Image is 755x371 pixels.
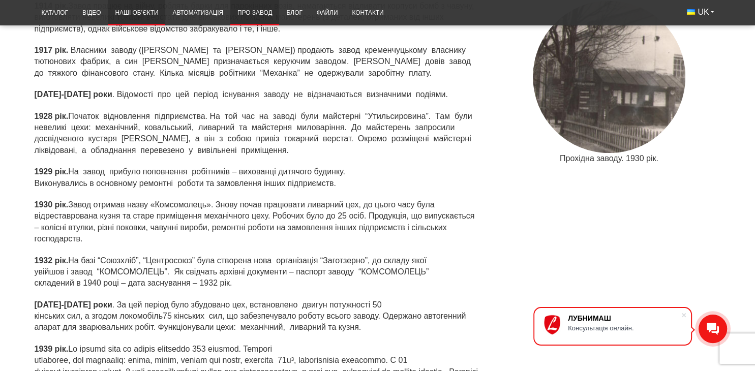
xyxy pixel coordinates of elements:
[35,111,481,157] p: Початок відновлення підприємства. На той час на заводі були майстерні “Утильсировина”. Там були н...
[698,7,709,18] span: UK
[35,200,69,209] strong: 1930 рік.
[35,3,75,23] a: Каталог
[35,345,69,353] strong: 1939 рік.
[35,300,112,309] strong: [DATE]-[DATE] роки
[230,3,279,23] a: Про завод
[35,45,481,79] p: Власники заводу ([PERSON_NAME] та [PERSON_NAME]) продають завод кременчуцькому власнику тютюнових...
[35,89,481,100] p: . Відомості про цей період існування заводу не відзначаються визначними подіями.
[568,314,681,322] div: ЛУБНИМАШ
[35,199,481,245] p: Завод отримав назву «Комсомолець». Знову почав працювати ливарний цех, до цього часу була відрест...
[345,3,390,23] a: Контакти
[35,166,481,189] p: На завод прибуло поповнення робітників – вихованці дитячого будинку. Виконувались в основному рем...
[310,3,345,23] a: Файли
[108,3,165,23] a: Наші об’єкти
[35,46,69,54] strong: 1917 рік.
[35,90,112,99] strong: [DATE]-[DATE] роки
[279,3,309,23] a: Блог
[165,3,230,23] a: Автоматизація
[560,154,658,163] em: Прохідна заводу. 1930 рік.
[35,112,69,120] strong: 1928 рік.
[35,167,69,176] strong: 1929 рік.
[35,299,481,333] p: . За цей період було збудовано цех, встановлено двигун потужності 50 кінських сил, а згодом локом...
[568,324,681,332] div: Консультація онлайн.
[35,255,481,289] p: На базі “Союзхліб”, “Центросоюз” була створена нова організація “Заготзерно”, до складу якої увій...
[35,256,69,265] strong: 1932 рік.
[75,3,108,23] a: Відео
[687,9,695,15] img: Українська
[680,3,720,21] button: UK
